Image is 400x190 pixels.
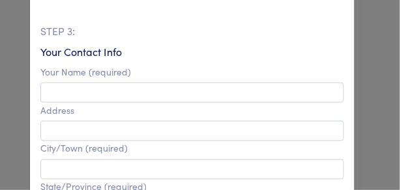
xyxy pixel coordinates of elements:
[40,23,344,40] p: STEP 3:
[40,143,128,154] label: City/Town (required)
[40,44,344,59] h6: Your Contact Info
[40,66,131,77] label: Your Name (required)
[40,105,74,116] label: Address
